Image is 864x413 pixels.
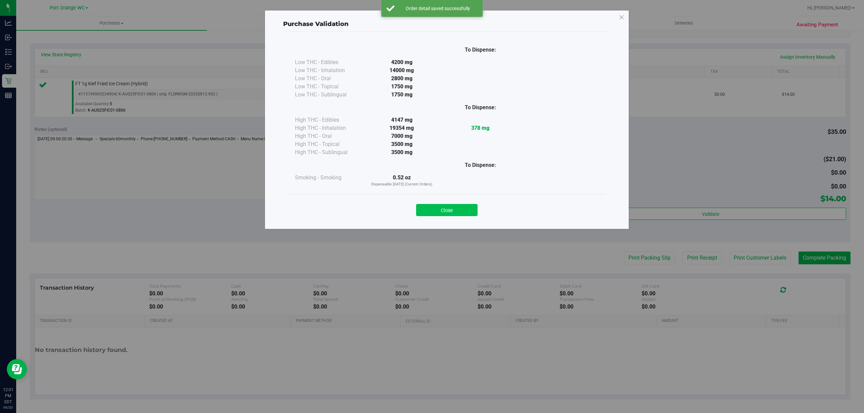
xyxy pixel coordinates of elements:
div: 0.52 oz [362,174,441,187]
div: To Dispense: [441,104,520,112]
div: Order detail saved successfully [398,5,478,12]
div: 4200 mg [362,58,441,66]
span: Purchase Validation [283,20,349,28]
div: 1750 mg [362,83,441,91]
button: Close [416,204,478,216]
div: 3500 mg [362,140,441,148]
div: 19354 mg [362,124,441,132]
strong: 378 mg [471,125,489,131]
div: Smoking - Smoking [295,174,362,182]
div: Low THC - Oral [295,75,362,83]
div: High THC - Inhalation [295,124,362,132]
div: 2800 mg [362,75,441,83]
p: Dispensable [DATE] (Current Orders) [362,182,441,187]
div: Low THC - Topical [295,83,362,91]
div: 3500 mg [362,148,441,156]
div: 7000 mg [362,132,441,140]
div: 1750 mg [362,91,441,99]
div: To Dispense: [441,46,520,54]
div: Low THC - Edibles [295,58,362,66]
div: 14000 mg [362,66,441,75]
div: Low THC - Inhalation [295,66,362,75]
div: High THC - Oral [295,132,362,140]
div: High THC - Topical [295,140,362,148]
div: 4147 mg [362,116,441,124]
div: High THC - Edibles [295,116,362,124]
div: To Dispense: [441,161,520,169]
div: Low THC - Sublingual [295,91,362,99]
div: High THC - Sublingual [295,148,362,156]
iframe: Resource center [7,359,27,379]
